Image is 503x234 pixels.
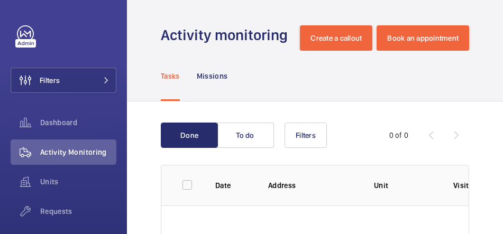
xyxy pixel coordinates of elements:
[215,180,251,191] p: Date
[389,130,408,141] div: 0 of 0
[161,71,180,81] p: Tasks
[40,147,116,157] span: Activity Monitoring
[285,123,327,148] button: Filters
[40,206,116,217] span: Requests
[300,25,372,51] button: Create a callout
[217,123,274,148] button: To do
[377,25,469,51] button: Book an appointment
[374,180,436,191] p: Unit
[40,176,116,187] span: Units
[11,68,116,93] button: Filters
[296,131,316,139] span: Filters
[268,180,357,191] p: Address
[161,25,294,45] h1: Activity monitoring
[453,180,489,191] p: Visit
[40,75,60,86] span: Filters
[197,71,228,81] p: Missions
[40,117,116,128] span: Dashboard
[161,123,218,148] button: Done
